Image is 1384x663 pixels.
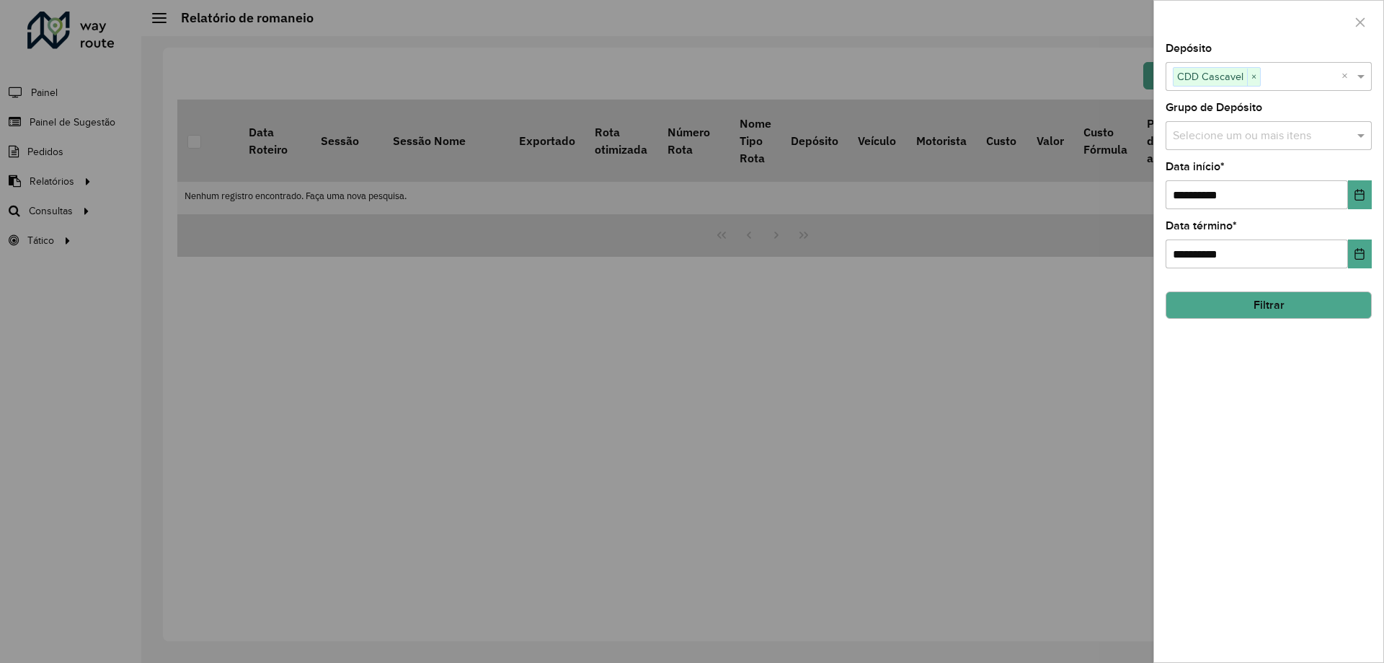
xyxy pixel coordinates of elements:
button: Filtrar [1166,291,1372,319]
button: Choose Date [1348,240,1372,268]
label: Grupo de Depósito [1166,99,1262,116]
span: CDD Cascavel [1174,68,1247,85]
label: Data término [1166,217,1237,234]
span: × [1247,69,1260,86]
button: Choose Date [1348,180,1372,209]
span: Clear all [1341,68,1354,85]
label: Data início [1166,158,1225,175]
label: Depósito [1166,40,1212,57]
